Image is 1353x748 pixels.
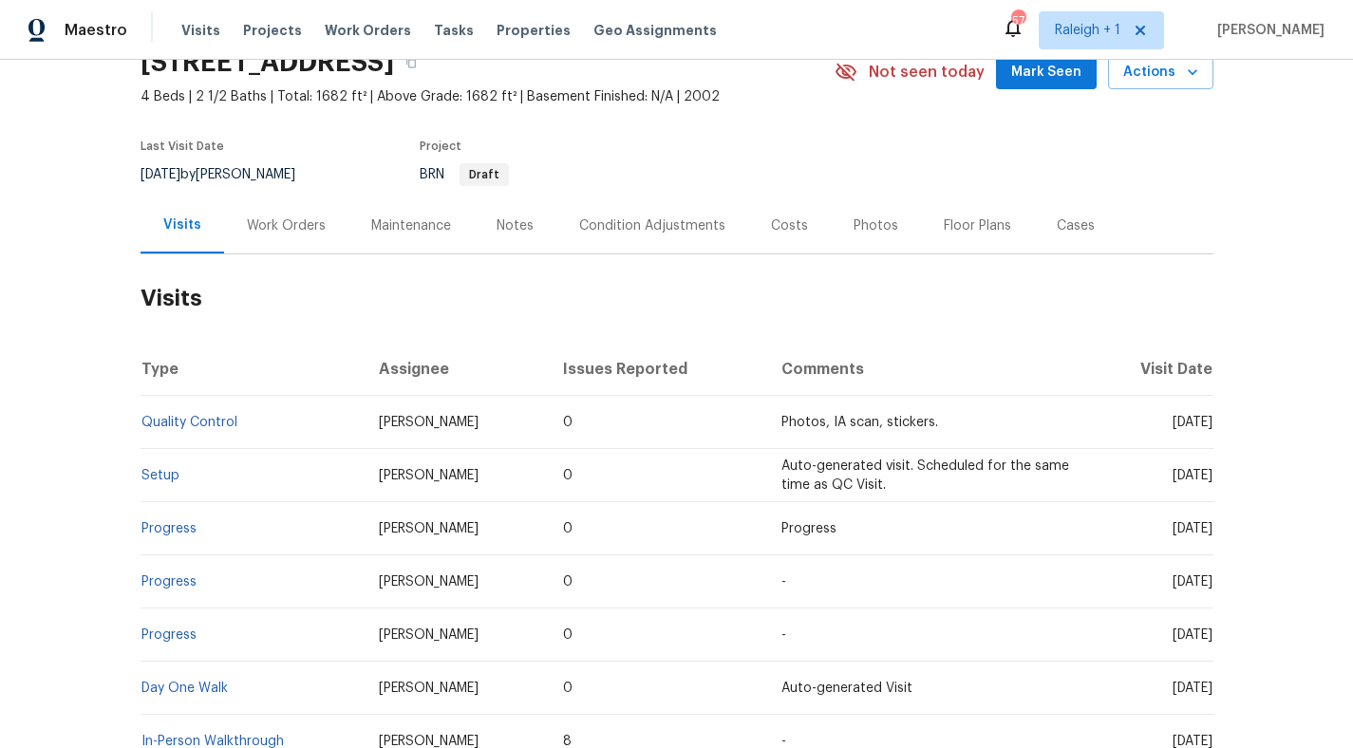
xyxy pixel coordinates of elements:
[141,168,180,181] span: [DATE]
[141,53,394,72] h2: [STREET_ADDRESS]
[563,575,573,589] span: 0
[579,216,725,235] div: Condition Adjustments
[1088,343,1212,396] th: Visit Date
[1173,628,1212,642] span: [DATE]
[1055,21,1120,40] span: Raleigh + 1
[141,87,835,106] span: 4 Beds | 2 1/2 Baths | Total: 1682 ft² | Above Grade: 1682 ft² | Basement Finished: N/A | 2002
[1011,11,1024,30] div: 57
[379,628,479,642] span: [PERSON_NAME]
[420,140,461,152] span: Project
[1173,522,1212,535] span: [DATE]
[593,21,717,40] span: Geo Assignments
[781,735,786,748] span: -
[781,522,836,535] span: Progress
[1173,575,1212,589] span: [DATE]
[563,469,573,482] span: 0
[563,416,573,429] span: 0
[1210,21,1325,40] span: [PERSON_NAME]
[1173,469,1212,482] span: [DATE]
[141,575,197,589] a: Progress
[420,168,509,181] span: BRN
[1057,216,1095,235] div: Cases
[141,140,224,152] span: Last Visit Date
[141,735,284,748] a: In-Person Walkthrough
[996,55,1097,90] button: Mark Seen
[781,459,1069,492] span: Auto-generated visit. Scheduled for the same time as QC Visit.
[944,216,1011,235] div: Floor Plans
[434,24,474,37] span: Tasks
[563,682,573,695] span: 0
[379,522,479,535] span: [PERSON_NAME]
[325,21,411,40] span: Work Orders
[781,628,786,642] span: -
[141,254,1213,343] h2: Visits
[65,21,127,40] span: Maestro
[141,163,318,186] div: by [PERSON_NAME]
[371,216,451,235] div: Maintenance
[394,46,428,80] button: Copy Address
[563,735,572,748] span: 8
[243,21,302,40] span: Projects
[181,21,220,40] span: Visits
[461,169,507,180] span: Draft
[379,735,479,748] span: [PERSON_NAME]
[563,628,573,642] span: 0
[379,469,479,482] span: [PERSON_NAME]
[141,682,228,695] a: Day One Walk
[781,682,912,695] span: Auto-generated Visit
[1123,61,1198,84] span: Actions
[771,216,808,235] div: Costs
[1173,416,1212,429] span: [DATE]
[141,416,237,429] a: Quality Control
[364,343,548,396] th: Assignee
[781,416,938,429] span: Photos, IA scan, stickers.
[141,469,179,482] a: Setup
[1173,735,1212,748] span: [DATE]
[548,343,766,396] th: Issues Reported
[1173,682,1212,695] span: [DATE]
[563,522,573,535] span: 0
[141,522,197,535] a: Progress
[247,216,326,235] div: Work Orders
[1011,61,1081,84] span: Mark Seen
[781,575,786,589] span: -
[141,628,197,642] a: Progress
[1108,55,1213,90] button: Actions
[497,216,534,235] div: Notes
[379,416,479,429] span: [PERSON_NAME]
[141,343,365,396] th: Type
[854,216,898,235] div: Photos
[766,343,1088,396] th: Comments
[163,215,201,234] div: Visits
[379,575,479,589] span: [PERSON_NAME]
[869,63,985,82] span: Not seen today
[379,682,479,695] span: [PERSON_NAME]
[497,21,571,40] span: Properties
